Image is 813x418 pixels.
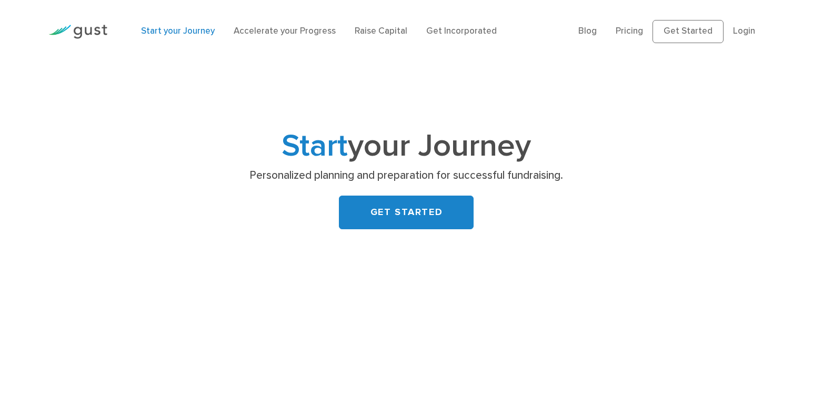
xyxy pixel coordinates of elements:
a: Blog [578,26,597,36]
a: Get Incorporated [426,26,497,36]
span: Start [282,127,348,165]
a: Accelerate your Progress [234,26,336,36]
h1: your Journey [198,132,614,161]
img: Gust Logo [48,25,107,39]
p: Personalized planning and preparation for successful fundraising. [203,168,610,183]
a: GET STARTED [339,196,474,229]
a: Pricing [616,26,643,36]
a: Login [733,26,755,36]
a: Start your Journey [141,26,215,36]
a: Get Started [653,20,724,43]
a: Raise Capital [355,26,407,36]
